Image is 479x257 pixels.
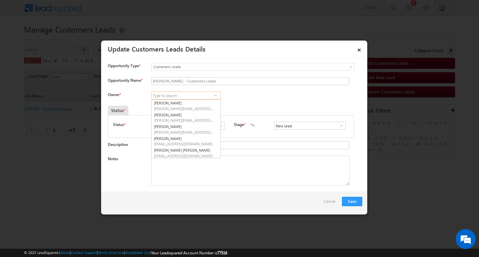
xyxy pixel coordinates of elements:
span: 77516 [217,250,227,255]
span: [PERSON_NAME][EMAIL_ADDRESS][PERSON_NAME][DOMAIN_NAME] [154,118,214,123]
a: About [60,250,70,255]
div: Minimize live chat window [109,3,125,19]
span: [EMAIL_ADDRESS][DOMAIN_NAME] [154,153,214,158]
a: [PERSON_NAME] [152,135,221,147]
label: Description [108,142,128,147]
label: Status [113,122,124,128]
a: Show All Items [215,122,223,129]
a: × [354,43,365,55]
span: [PERSON_NAME][EMAIL_ADDRESS][DOMAIN_NAME] [154,130,214,135]
input: Type to Search [151,91,221,99]
div: Status [108,106,128,115]
div: Chat with us now [35,35,112,44]
a: [PERSON_NAME] [152,100,221,112]
label: Opportunity Name [108,78,142,83]
a: [PERSON_NAME] [152,123,221,135]
span: Customers Leads [152,64,327,70]
button: Save [342,197,362,206]
a: [PERSON_NAME] [PERSON_NAME] [152,147,221,159]
img: d_60004797649_company_0_60004797649 [11,35,28,44]
span: [PERSON_NAME][EMAIL_ADDRESS][PERSON_NAME][DOMAIN_NAME] [154,106,214,111]
span: [EMAIL_ADDRESS][DOMAIN_NAME] [154,141,214,146]
a: Acceptable Use [125,250,150,255]
a: Terms of Service [98,250,124,255]
a: Update Customers Leads Details [108,44,206,53]
span: Your Leadsquared Account Number is [151,250,227,255]
label: Owner [108,92,121,97]
em: Start Chat [90,205,121,214]
a: Show All Items [211,92,220,99]
span: Opportunity Type [108,63,139,69]
a: Show All Items [336,122,344,129]
a: [PERSON_NAME] [152,112,221,124]
a: Cancel [324,197,339,209]
label: Stage [234,122,244,128]
span: © 2025 LeadSquared | | | | | [24,250,227,256]
a: Contact Support [71,250,97,255]
textarea: Type your message and hit 'Enter' [9,62,121,199]
label: Notes [108,156,118,161]
input: Type to Search [274,122,346,130]
a: Customers Leads [151,63,355,71]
